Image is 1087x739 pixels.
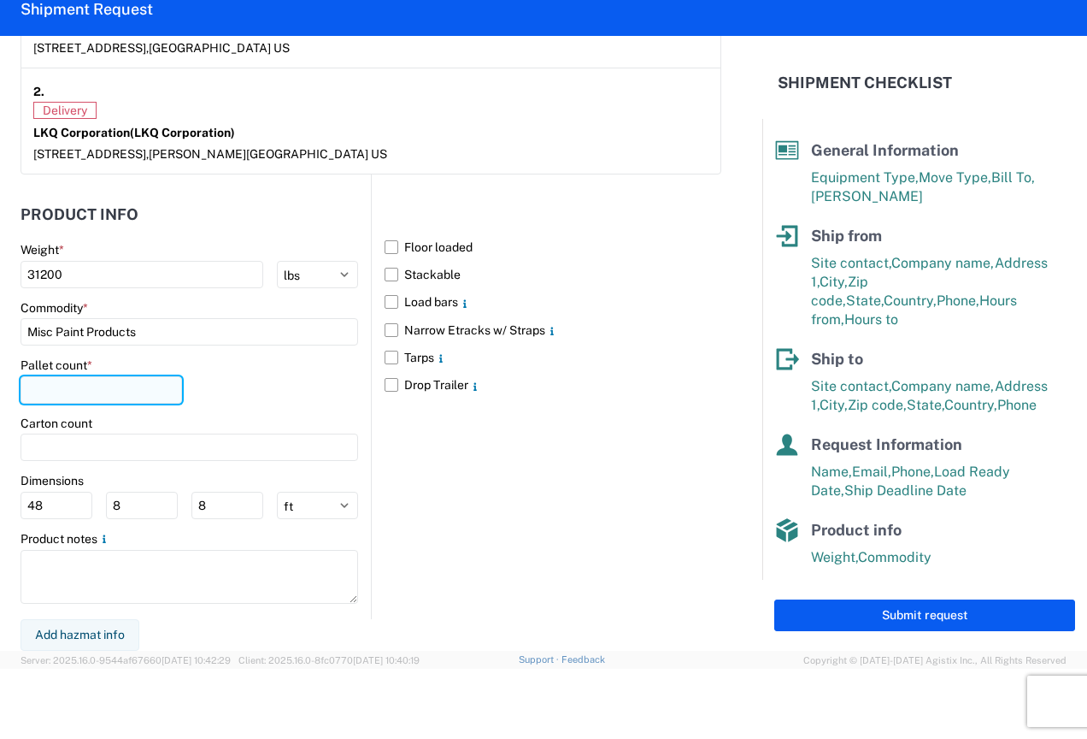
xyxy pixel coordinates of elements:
[561,654,605,665] a: Feedback
[858,549,931,565] span: Commodity
[944,397,997,413] span: Country,
[820,397,848,413] span: City,
[778,73,952,93] h2: Shipment Checklist
[891,464,934,480] span: Phone,
[21,358,92,373] label: Pallet count
[21,300,88,316] label: Commodity
[149,41,290,55] span: [GEOGRAPHIC_DATA] US
[937,293,979,309] span: Phone,
[21,492,92,519] input: L
[811,350,863,368] span: Ship to
[811,141,959,159] span: General Information
[811,227,882,245] span: Ship from
[385,344,721,371] label: Tarps
[33,147,149,161] span: [STREET_ADDRESS],
[385,371,721,399] label: Drop Trailer
[33,41,149,55] span: [STREET_ADDRESS],
[811,378,891,394] span: Site contact,
[385,316,721,344] label: Narrow Etracks w/ Straps
[33,80,44,102] strong: 2.
[33,102,97,119] span: Delivery
[130,126,235,139] span: (LKQ Corporation)
[907,397,944,413] span: State,
[811,549,858,565] span: Weight,
[21,531,111,547] label: Product notes
[844,482,967,499] span: Ship Deadline Date
[774,600,1075,631] button: Submit request
[21,619,139,651] button: Add hazmat info
[803,653,1066,668] span: Copyright © [DATE]-[DATE] Agistix Inc., All Rights Reserved
[385,261,721,288] label: Stackable
[991,169,1035,186] span: Bill To,
[149,147,387,161] span: [PERSON_NAME][GEOGRAPHIC_DATA] US
[891,378,995,394] span: Company name,
[811,521,902,539] span: Product info
[519,654,561,665] a: Support
[852,464,891,480] span: Email,
[997,397,1037,413] span: Phone
[21,242,64,257] label: Weight
[811,169,919,186] span: Equipment Type,
[191,492,263,519] input: H
[811,188,923,204] span: [PERSON_NAME]
[21,416,92,431] label: Carton count
[162,655,231,665] span: [DATE] 10:42:29
[811,464,852,480] span: Name,
[811,435,962,453] span: Request Information
[884,293,937,309] span: Country,
[21,473,84,488] label: Dimensions
[385,234,721,261] label: Floor loaded
[238,655,420,665] span: Client: 2025.16.0-8fc0770
[891,255,995,271] span: Company name,
[848,397,907,413] span: Zip code,
[919,169,991,186] span: Move Type,
[106,492,178,519] input: W
[811,255,891,271] span: Site contact,
[844,311,898,328] span: Hours to
[846,293,884,309] span: State,
[21,655,231,665] span: Server: 2025.16.0-9544af67660
[21,206,138,223] h2: Product Info
[33,126,235,139] strong: LKQ Corporation
[353,655,420,665] span: [DATE] 10:40:19
[385,288,721,316] label: Load bars
[820,274,848,290] span: City,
